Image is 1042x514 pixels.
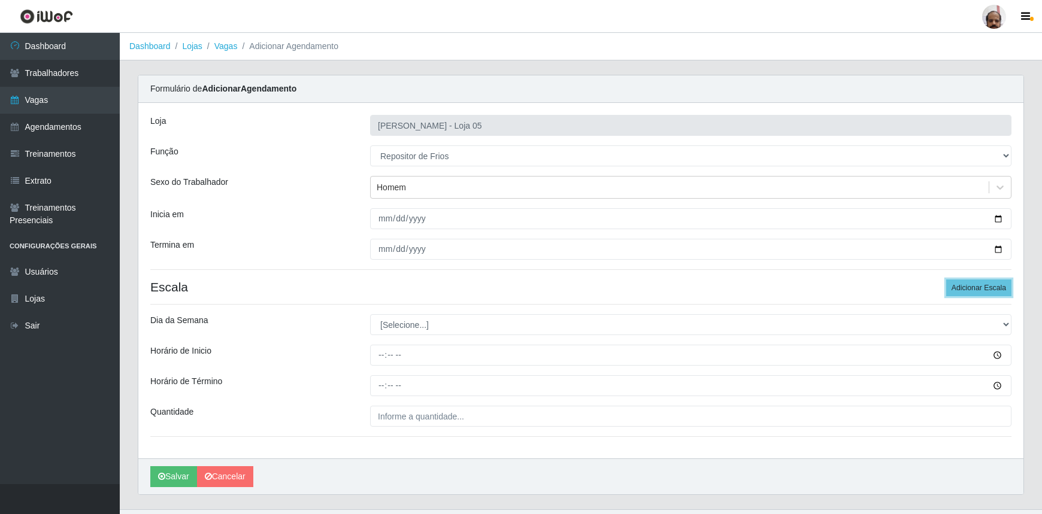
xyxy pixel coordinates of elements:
input: 00:00 [370,375,1011,396]
h4: Escala [150,279,1011,294]
label: Função [150,145,178,158]
label: Sexo do Trabalhador [150,176,228,188]
button: Salvar [150,466,197,487]
input: 00/00/0000 [370,239,1011,260]
input: 00:00 [370,345,1011,366]
a: Dashboard [129,41,171,51]
label: Quantidade [150,406,193,418]
a: Cancelar [197,466,253,487]
label: Horário de Término [150,375,222,388]
label: Horário de Inicio [150,345,211,357]
input: 00/00/0000 [370,208,1011,229]
label: Termina em [150,239,194,251]
strong: Adicionar Agendamento [202,84,296,93]
button: Adicionar Escala [946,279,1011,296]
div: Formulário de [138,75,1023,103]
a: Vagas [214,41,238,51]
label: Dia da Semana [150,314,208,327]
nav: breadcrumb [120,33,1042,60]
input: Informe a quantidade... [370,406,1011,427]
a: Lojas [182,41,202,51]
label: Loja [150,115,166,127]
img: CoreUI Logo [20,9,73,24]
div: Homem [377,181,406,194]
li: Adicionar Agendamento [237,40,338,53]
label: Inicia em [150,208,184,221]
